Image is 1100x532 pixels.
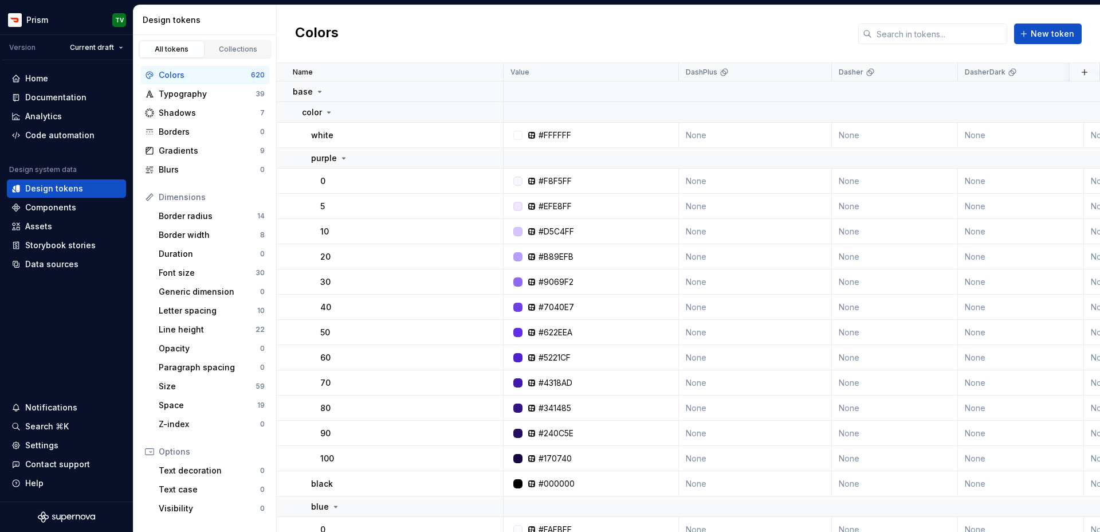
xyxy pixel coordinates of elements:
div: 39 [256,89,265,99]
div: 0 [260,420,265,429]
div: Paragraph spacing [159,362,260,373]
div: #000000 [539,478,575,490]
a: Assets [7,217,126,236]
div: Font size [159,267,256,279]
td: None [679,169,832,194]
a: Typography39 [140,85,269,103]
a: Colors620 [140,66,269,84]
div: #F8F5FF [539,175,572,187]
td: None [958,244,1084,269]
a: Documentation [7,88,126,107]
a: Border radius14 [154,207,269,225]
td: None [832,169,958,194]
div: 22 [256,325,265,334]
div: Settings [25,440,58,451]
td: None [832,471,958,496]
div: #FFFFFF [539,130,571,141]
td: None [832,320,958,345]
button: New token [1014,24,1082,44]
p: DashPlus [686,68,717,77]
div: Text case [159,484,260,495]
a: Data sources [7,255,126,273]
a: Opacity0 [154,339,269,358]
td: None [679,471,832,496]
div: Home [25,73,48,84]
td: None [958,123,1084,148]
div: #7040E7 [539,302,574,313]
div: Data sources [25,259,78,270]
div: Version [9,43,36,52]
div: 7 [260,108,265,118]
div: 0 [260,287,265,296]
td: None [832,123,958,148]
div: 14 [257,212,265,221]
div: Options [159,446,265,457]
div: Letter spacing [159,305,257,316]
div: 0 [260,466,265,475]
p: 80 [320,402,331,414]
td: None [679,194,832,219]
div: 0 [260,504,265,513]
h2: Colors [295,24,339,44]
a: Z-index0 [154,415,269,433]
div: Z-index [159,418,260,430]
div: Blurs [159,164,260,175]
p: 30 [320,276,331,288]
div: All tokens [143,45,201,54]
td: None [832,295,958,320]
a: Supernova Logo [38,511,95,523]
div: #5221CF [539,352,571,363]
p: 40 [320,302,331,313]
div: Opacity [159,343,260,354]
button: Contact support [7,455,126,474]
td: None [958,169,1084,194]
td: None [832,396,958,421]
div: #622EEA [539,327,572,338]
div: #B89EFB [539,251,573,263]
div: Shadows [159,107,260,119]
div: Code automation [25,130,95,141]
div: Contact support [25,459,90,470]
td: None [679,421,832,446]
button: Search ⌘K [7,417,126,436]
p: white [311,130,333,141]
div: 620 [251,71,265,80]
td: None [832,446,958,471]
td: None [679,345,832,370]
div: Collections [210,45,267,54]
p: 90 [320,428,331,439]
div: 0 [260,127,265,136]
div: Prism [26,14,48,26]
td: None [679,320,832,345]
td: None [958,295,1084,320]
td: None [679,269,832,295]
a: Home [7,69,126,88]
div: Dimensions [159,191,265,203]
td: None [832,345,958,370]
div: Search ⌘K [25,421,69,432]
a: Generic dimension0 [154,283,269,301]
div: Gradients [159,145,260,157]
td: None [958,370,1084,396]
div: 0 [260,249,265,259]
div: Size [159,381,256,392]
a: Design tokens [7,179,126,198]
td: None [958,396,1084,421]
td: None [958,269,1084,295]
div: Colors [159,69,251,81]
input: Search in tokens... [872,24,1007,44]
div: 0 [260,165,265,174]
p: black [311,478,333,490]
img: bd52d190-91a7-4889-9e90-eccda45865b1.png [8,13,22,27]
div: #170740 [539,453,572,464]
td: None [832,219,958,244]
div: 59 [256,382,265,391]
div: Duration [159,248,260,260]
div: 10 [257,306,265,315]
div: #9069F2 [539,276,573,288]
a: Duration0 [154,245,269,263]
a: Size59 [154,377,269,396]
button: Help [7,474,126,492]
td: None [958,194,1084,219]
a: Borders0 [140,123,269,141]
